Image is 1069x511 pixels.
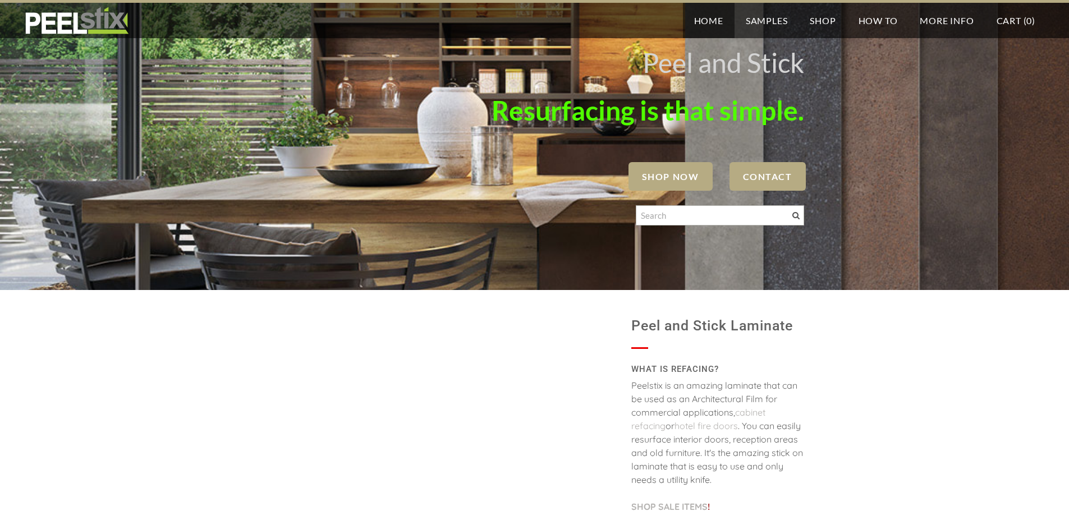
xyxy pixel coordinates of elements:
span: 0 [1026,15,1032,26]
h2: WHAT IS REFACING? [631,360,804,379]
a: How To [847,3,909,38]
a: Home [683,3,735,38]
input: Search [636,205,804,225]
h1: Peel and Stick Laminate [631,312,804,339]
a: Shop [799,3,847,38]
span: Search [792,212,800,219]
font: Resurfacing is that simple. [492,94,804,126]
img: REFACE SUPPLIES [22,7,131,35]
a: cabinet refacing [631,407,765,431]
a: More Info [909,3,985,38]
font: Peel and Stick ​ [643,47,804,79]
a: hotel fire doors [675,420,738,431]
a: Cart (0) [985,3,1047,38]
a: SHOP NOW [628,162,713,191]
a: Samples [735,3,799,38]
a: Contact [730,162,806,191]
